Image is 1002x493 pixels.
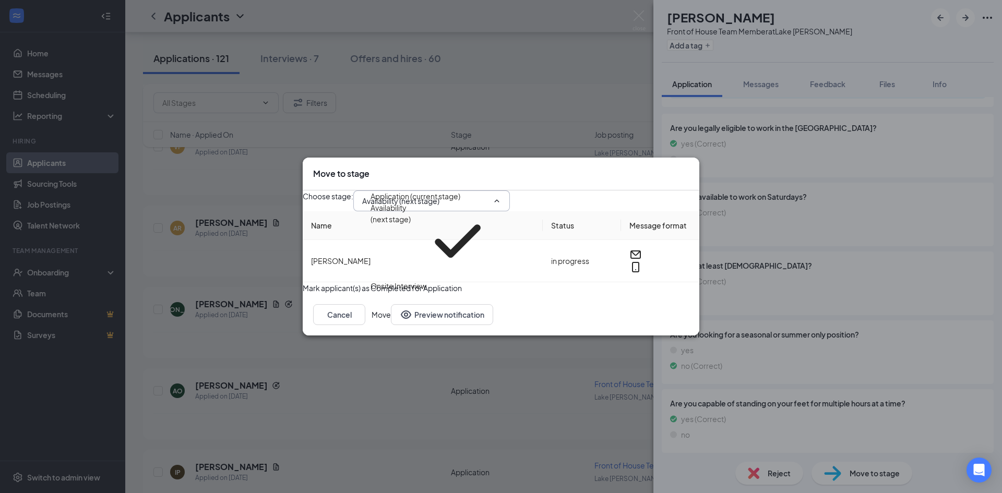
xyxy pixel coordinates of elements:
button: Cancel [313,304,365,325]
svg: Email [629,248,642,261]
th: Status [543,211,621,240]
svg: Checkmark [419,202,497,280]
div: Onsite Interview [371,280,426,292]
span: Mark applicant(s) as Completed for Application [303,282,462,294]
div: Application (current stage) [371,190,460,202]
button: Move [372,304,391,325]
svg: ChevronUp [493,197,501,205]
th: Name [303,211,543,240]
div: Availability (next stage) [371,202,419,280]
span: Choose stage : [303,190,353,211]
th: Message format [621,211,699,240]
span: [PERSON_NAME] [311,256,371,266]
button: Preview notificationEye [391,304,493,325]
svg: MobileSms [629,261,642,273]
svg: Eye [400,308,412,321]
h3: Move to stage [313,168,369,179]
div: Open Intercom Messenger [967,458,992,483]
td: in progress [543,240,621,282]
div: Second Interview [371,292,431,303]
